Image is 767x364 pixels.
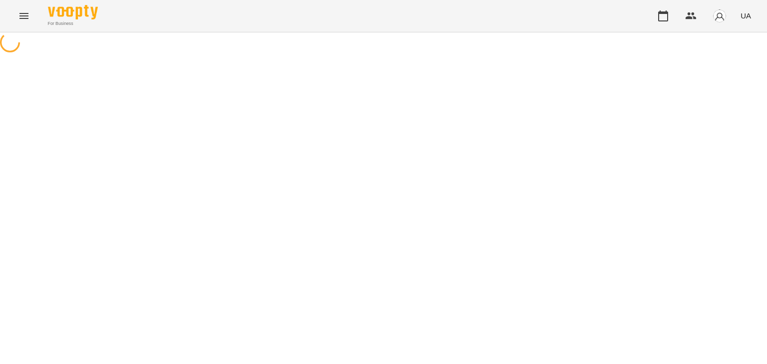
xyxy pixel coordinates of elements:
img: Voopty Logo [48,5,98,19]
button: UA [737,6,755,25]
button: Menu [12,4,36,28]
span: For Business [48,20,98,27]
img: avatar_s.png [713,9,727,23]
span: UA [741,10,751,21]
